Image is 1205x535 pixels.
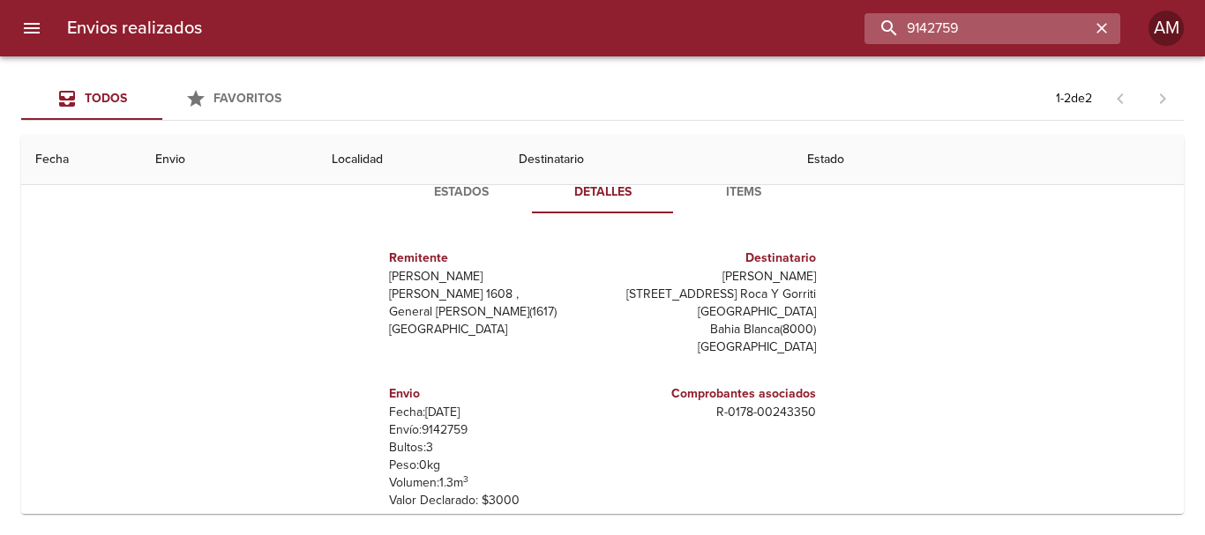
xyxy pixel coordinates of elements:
input: buscar [864,13,1090,44]
p: Peso: 0 kg [389,457,595,474]
div: Tabs detalle de guia [391,171,814,213]
div: AM [1149,11,1184,46]
button: menu [11,7,53,49]
span: Favoritos [213,91,281,106]
p: [STREET_ADDRESS] Roca Y Gorriti [GEOGRAPHIC_DATA] [610,286,816,321]
p: Fecha: [DATE] [389,404,595,421]
span: Todos [85,91,127,106]
sup: 3 [463,473,468,485]
th: Localidad [318,135,505,185]
th: Fecha [21,135,141,185]
p: Bultos: 3 [389,439,595,457]
h6: Envios realizados [67,14,202,42]
p: [GEOGRAPHIC_DATA] [610,338,816,356]
th: Envio [141,135,318,185]
p: 1 - 2 de 2 [1056,90,1092,108]
h6: Destinatario [610,249,816,268]
h6: Comprobantes asociados [610,384,816,404]
div: Tabs Envios [21,78,303,120]
p: [PERSON_NAME] [610,268,816,286]
p: [GEOGRAPHIC_DATA] [389,321,595,338]
p: Envío: 9142759 [389,421,595,439]
p: General [PERSON_NAME] ( 1617 ) [389,303,595,321]
div: Abrir información de usuario [1149,11,1184,46]
span: Pagina anterior [1099,89,1141,107]
span: Items [684,182,804,204]
p: Volumen: 1.3 m [389,474,595,492]
h6: Envio [389,384,595,404]
span: Estados [401,182,521,204]
span: Detalles [543,182,662,204]
p: R - 0178 - 00243350 [610,404,816,421]
th: Estado [793,135,1184,185]
h6: Remitente [389,249,595,268]
p: [PERSON_NAME] 1608 , [389,286,595,303]
p: Bahia Blanca ( 8000 ) [610,321,816,338]
p: Valor Declarado: $ 3000 [389,492,595,509]
th: Destinatario [505,135,793,185]
p: [PERSON_NAME] [389,268,595,286]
